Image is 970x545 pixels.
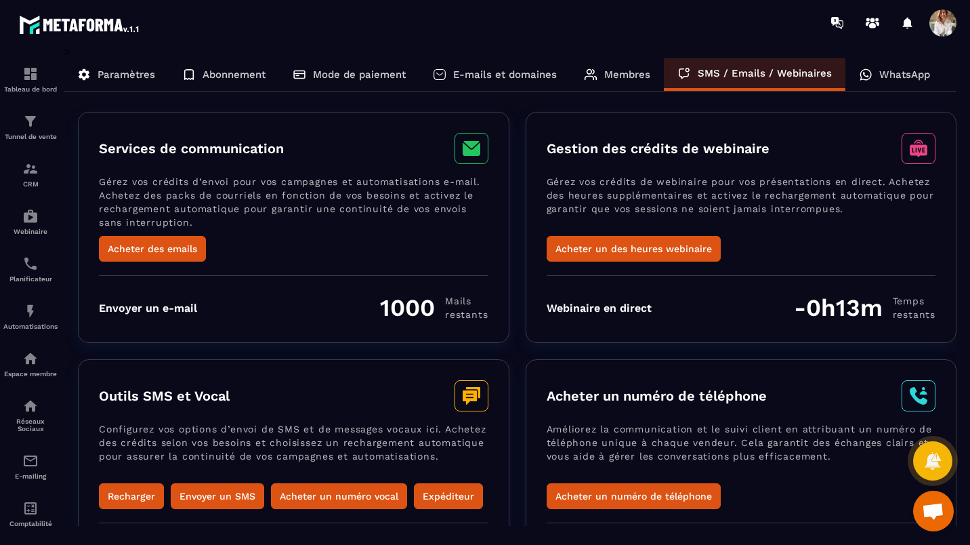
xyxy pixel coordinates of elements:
a: formationformationTableau de bord [3,56,58,103]
img: formation [22,161,39,177]
a: social-networksocial-networkRéseaux Sociaux [3,388,58,443]
p: Automatisations [3,323,58,330]
p: Planificateur [3,275,58,283]
p: CRM [3,180,58,188]
img: scheduler [22,256,39,272]
p: E-mailing [3,472,58,480]
p: Abonnement [203,68,266,81]
p: Paramètres [98,68,155,81]
img: logo [19,12,141,37]
button: Acheter des emails [99,236,206,262]
span: Temps [893,294,935,308]
img: automations [22,208,39,224]
a: emailemailE-mailing [3,443,58,490]
button: Expéditeur [414,483,483,509]
p: Configurez vos options d’envoi de SMS et de messages vocaux ici. Achetez des crédits selon vos be... [99,422,488,483]
a: accountantaccountantComptabilité [3,490,58,538]
div: Webinaire en direct [547,302,652,315]
h3: Outils SMS et Vocal [99,388,230,404]
h3: Services de communication [99,140,284,157]
p: WhatsApp [879,68,930,81]
span: restants [445,308,488,321]
p: Tunnel de vente [3,133,58,140]
img: automations [22,350,39,367]
div: Envoyer un e-mail [99,302,197,315]
p: Améliorez la communication et le suivi client en attribuant un numéro de téléphone unique à chaqu... [547,422,936,483]
a: schedulerschedulerPlanificateur [3,245,58,293]
a: automationsautomationsEspace membre [3,340,58,388]
img: social-network [22,398,39,414]
p: E-mails et domaines [453,68,557,81]
a: automationsautomationsWebinaire [3,198,58,245]
button: Recharger [99,483,164,509]
img: formation [22,66,39,82]
img: formation [22,113,39,129]
p: Mode de paiement [313,68,406,81]
span: Mails [445,294,488,308]
p: SMS / Emails / Webinaires [698,67,832,79]
h3: Gestion des crédits de webinaire [547,140,769,157]
button: Acheter un numéro vocal [271,483,407,509]
h3: Acheter un numéro de téléphone [547,388,767,404]
a: formationformationTunnel de vente [3,103,58,150]
p: Réseaux Sociaux [3,418,58,432]
button: Acheter un des heures webinaire [547,236,721,262]
p: Tableau de bord [3,85,58,93]
p: Membres [604,68,650,81]
button: Acheter un numéro de téléphone [547,483,721,509]
div: 1000 [380,294,488,322]
p: Gérez vos crédits de webinaire pour vos présentations en direct. Achetez des heures supplémentair... [547,175,936,236]
img: accountant [22,500,39,517]
p: Gérez vos crédits d’envoi pour vos campagnes et automatisations e-mail. Achetez des packs de cour... [99,175,488,236]
div: -0h13m [794,294,935,322]
p: Webinaire [3,228,58,235]
a: formationformationCRM [3,150,58,198]
a: automationsautomationsAutomatisations [3,293,58,340]
img: automations [22,303,39,319]
span: restants [893,308,935,321]
button: Envoyer un SMS [171,483,264,509]
p: Espace membre [3,370,58,378]
a: Ouvrir le chat [913,491,954,531]
p: Comptabilité [3,520,58,527]
img: email [22,453,39,469]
